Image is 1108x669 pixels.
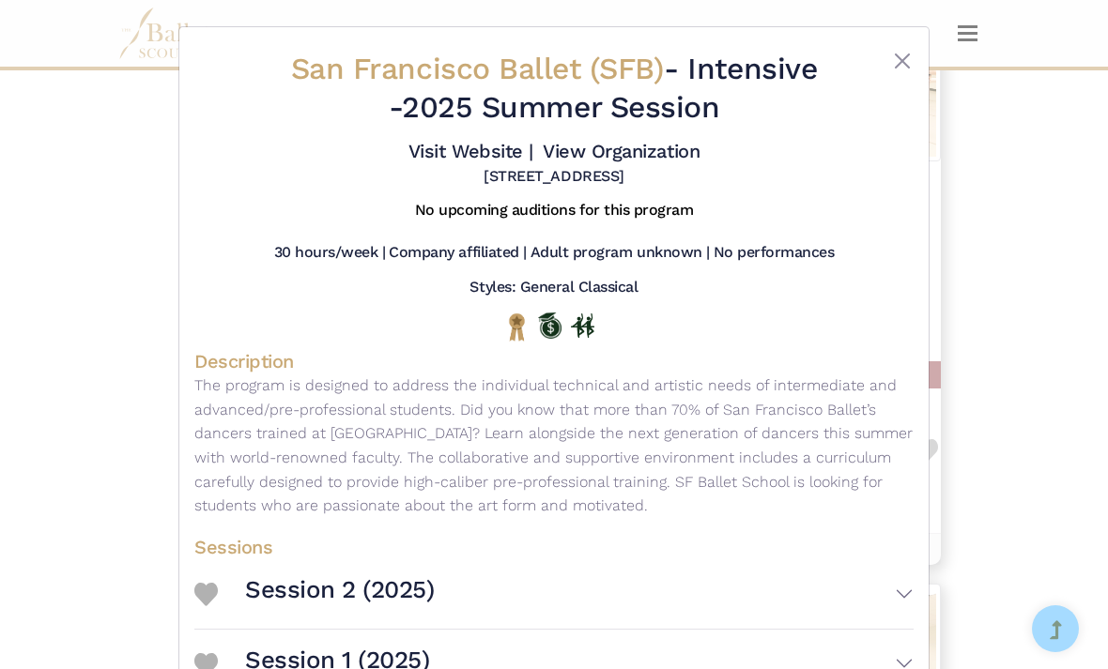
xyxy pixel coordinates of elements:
img: In Person [571,313,594,338]
a: Visit Website | [408,140,533,162]
h5: No performances [714,243,835,263]
h4: Sessions [194,535,914,559]
h5: Adult program unknown | [531,243,710,263]
img: National [505,312,529,342]
img: Heart [194,583,218,606]
span: San Francisco Ballet (SFB) [291,51,665,86]
h5: No upcoming auditions for this program [415,201,694,220]
button: Session 2 (2025) [245,567,914,621]
h3: Session 2 (2025) [245,574,434,606]
h5: Company affiliated | [389,243,526,263]
p: The program is designed to address the individual technical and artistic needs of intermediate an... [194,373,914,518]
h5: [STREET_ADDRESS] [484,167,623,187]
h5: Styles: General Classical [469,278,638,297]
h2: - 2025 Summer Session [254,50,854,128]
h5: 30 hours/week | [274,243,386,263]
h4: Description [194,349,914,373]
a: View Organization [543,140,700,162]
button: Close [891,50,914,72]
img: Offers Scholarship [538,312,562,339]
